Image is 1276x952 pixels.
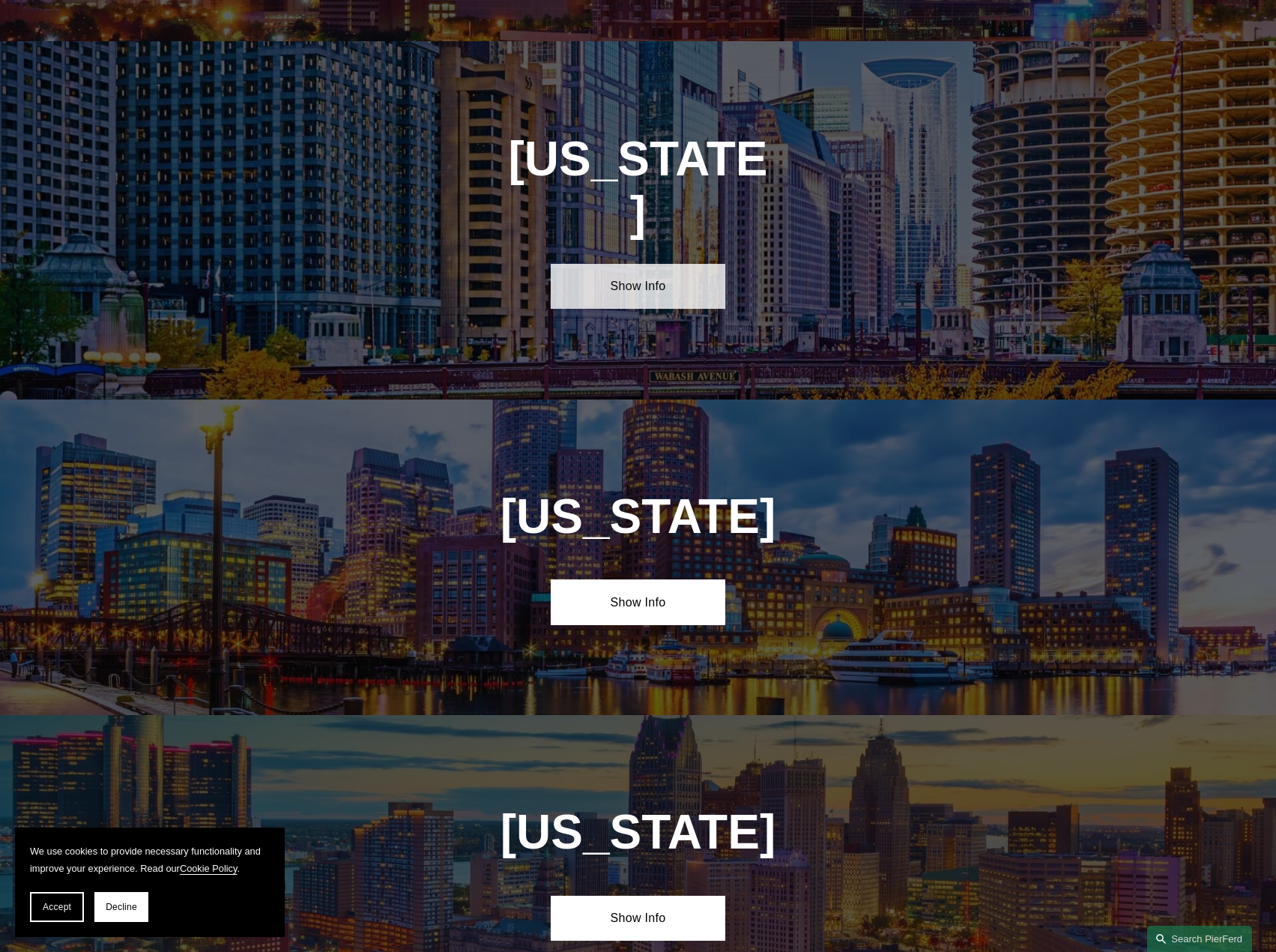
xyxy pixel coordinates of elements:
[30,843,270,877] p: We use cookies to provide necessary functionality and improve your experience. Read our .
[94,892,148,922] button: Decline
[1147,926,1252,952] a: Search this site
[420,489,856,544] h1: [US_STATE]
[507,132,769,241] h1: [US_STATE]
[551,264,725,309] a: Show Info
[30,892,84,922] button: Accept
[106,902,137,912] span: Decline
[15,828,285,937] section: Cookie banner
[551,896,725,941] a: Show Info
[551,579,725,624] a: Show Info
[180,863,238,874] a: Cookie Policy
[463,805,813,860] h1: [US_STATE]
[43,902,71,912] span: Accept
